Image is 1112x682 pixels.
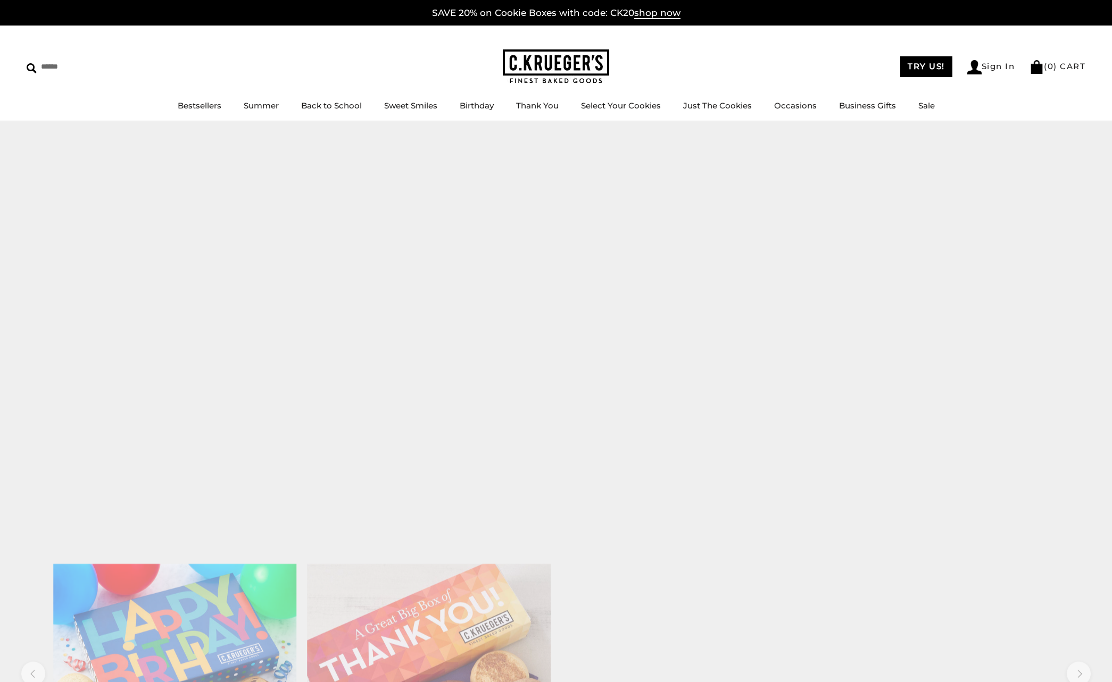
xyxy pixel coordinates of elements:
a: Sweet Smiles [384,100,437,111]
img: Account [967,60,982,74]
a: TRY US! [900,56,952,77]
a: Birthday [460,100,494,111]
a: Bestsellers [178,100,221,111]
a: Just The Cookies [683,100,752,111]
img: C.KRUEGER'S [503,49,609,84]
a: Select Your Cookies [581,100,661,111]
a: (0) CART [1030,61,1085,71]
a: Sale [918,100,935,111]
span: 0 [1048,61,1054,71]
img: Search [27,63,37,73]
a: Back to School [301,100,362,111]
a: Business Gifts [839,100,896,111]
a: Occasions [774,100,817,111]
input: Search [27,58,153,75]
span: shop now [634,7,681,19]
a: Summer [244,100,279,111]
a: SAVE 20% on Cookie Boxes with code: CK20shop now [432,7,681,19]
a: Sign In [967,60,1015,74]
img: Bag [1030,60,1044,74]
a: Thank You [516,100,559,111]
